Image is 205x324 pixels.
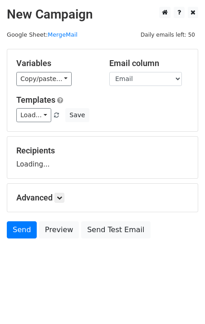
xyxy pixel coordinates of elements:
[7,221,37,238] a: Send
[137,31,198,38] a: Daily emails left: 50
[7,7,198,22] h2: New Campaign
[65,108,89,122] button: Save
[48,31,78,38] a: MergeMail
[81,221,150,238] a: Send Test Email
[16,72,72,86] a: Copy/paste...
[7,31,78,38] small: Google Sheet:
[16,146,189,169] div: Loading...
[16,58,96,68] h5: Variables
[16,108,51,122] a: Load...
[16,193,189,203] h5: Advanced
[39,221,79,238] a: Preview
[16,95,55,105] a: Templates
[109,58,189,68] h5: Email column
[16,146,189,156] h5: Recipients
[137,30,198,40] span: Daily emails left: 50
